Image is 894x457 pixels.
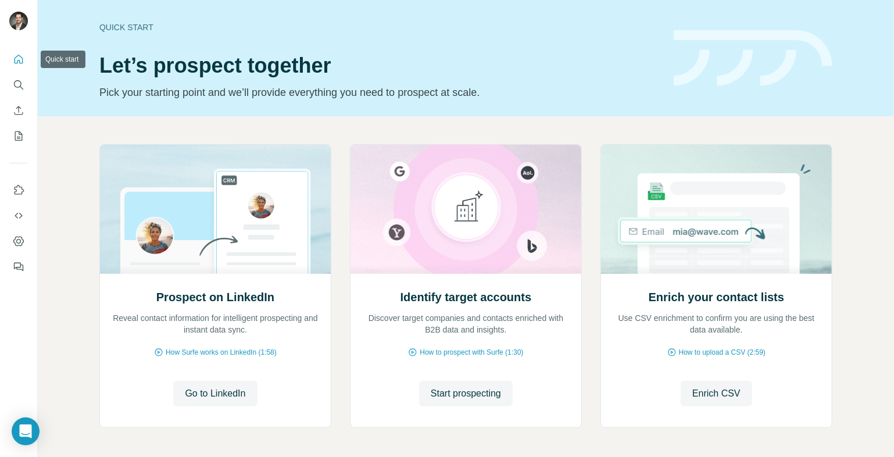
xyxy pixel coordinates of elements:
img: Prospect on LinkedIn [99,145,331,274]
p: Use CSV enrichment to confirm you are using the best data available. [613,312,820,335]
img: Avatar [9,12,28,30]
img: banner [674,30,832,87]
h2: Enrich your contact lists [649,289,784,305]
span: How Surfe works on LinkedIn (1:58) [166,347,277,358]
button: Feedback [9,256,28,277]
button: Enrich CSV [681,381,752,406]
button: My lists [9,126,28,147]
button: Go to LinkedIn [173,381,257,406]
span: How to prospect with Surfe (1:30) [420,347,523,358]
button: Enrich CSV [9,100,28,121]
h1: Let’s prospect together [99,54,660,77]
p: Pick your starting point and we’ll provide everything you need to prospect at scale. [99,84,660,101]
span: Start prospecting [431,387,501,401]
img: Identify target accounts [350,145,582,274]
button: Use Surfe on LinkedIn [9,180,28,201]
div: Quick start [99,22,660,33]
h2: Identify target accounts [400,289,532,305]
p: Reveal contact information for intelligent prospecting and instant data sync. [112,312,319,335]
span: Enrich CSV [692,387,741,401]
div: Open Intercom Messenger [12,417,40,445]
p: Discover target companies and contacts enriched with B2B data and insights. [362,312,570,335]
h2: Prospect on LinkedIn [156,289,274,305]
span: How to upload a CSV (2:59) [679,347,766,358]
img: Enrich your contact lists [600,145,832,274]
button: Use Surfe API [9,205,28,226]
button: Dashboard [9,231,28,252]
span: Go to LinkedIn [185,387,245,401]
button: Start prospecting [419,381,513,406]
button: Quick start [9,49,28,70]
button: Search [9,74,28,95]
